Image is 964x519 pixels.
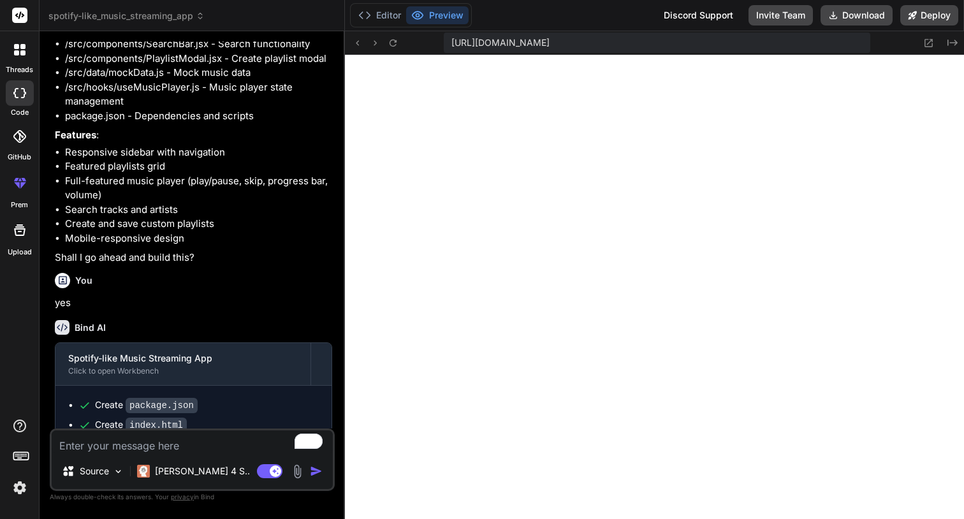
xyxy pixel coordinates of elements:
strong: Features [55,129,96,141]
img: Claude 4 Sonnet [137,465,150,478]
span: [URL][DOMAIN_NAME] [451,36,550,49]
label: threads [6,64,33,75]
img: attachment [290,464,305,479]
button: Download [821,5,893,26]
div: Create [95,398,198,412]
p: yes [55,296,332,311]
span: privacy [171,493,194,501]
div: Create [95,418,187,432]
li: /src/components/SearchBar.jsx - Search functionality [65,37,332,52]
span: spotify-like_music_streaming_app [48,10,205,22]
button: Preview [406,6,469,24]
div: Discord Support [656,5,741,26]
img: icon [310,465,323,478]
button: Invite Team [749,5,813,26]
img: settings [9,477,31,499]
p: Shall I go ahead and build this? [55,251,332,265]
code: package.json [126,398,198,413]
label: GitHub [8,152,31,163]
p: [PERSON_NAME] 4 S.. [155,465,250,478]
button: Editor [353,6,406,24]
li: Search tracks and artists [65,203,332,217]
p: Always double-check its answers. Your in Bind [50,491,335,503]
label: code [11,107,29,118]
label: prem [11,200,28,210]
label: Upload [8,247,32,258]
h6: Bind AI [75,321,106,334]
div: Spotify-like Music Streaming App [68,352,298,365]
p: Source [80,465,109,478]
button: Spotify-like Music Streaming AppClick to open Workbench [55,343,310,385]
li: package.json - Dependencies and scripts [65,109,332,124]
li: Full-featured music player (play/pause, skip, progress bar, volume) [65,174,332,203]
li: /src/data/mockData.js - Mock music data [65,66,332,80]
textarea: To enrich screen reader interactions, please activate Accessibility in Grammarly extension settings [52,430,333,453]
li: Create and save custom playlists [65,217,332,231]
li: /src/hooks/useMusicPlayer.js - Music player state management [65,80,332,109]
li: /src/components/PlaylistModal.jsx - Create playlist modal [65,52,332,66]
li: Featured playlists grid [65,159,332,174]
li: Responsive sidebar with navigation [65,145,332,160]
h6: You [75,274,92,287]
p: : [55,128,332,143]
img: Pick Models [113,466,124,477]
li: Mobile-responsive design [65,231,332,246]
div: Click to open Workbench [68,366,298,376]
button: Deploy [900,5,958,26]
code: index.html [126,418,187,433]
